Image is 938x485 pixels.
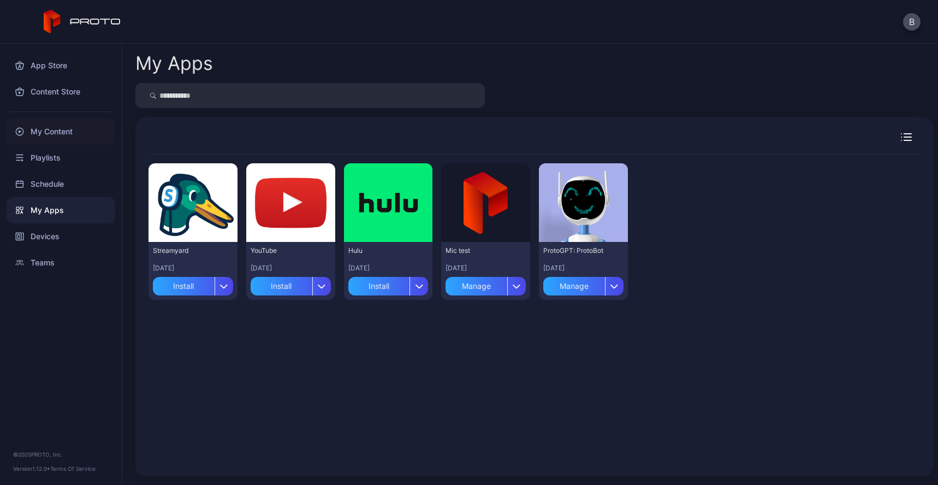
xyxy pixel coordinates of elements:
div: © 2025 PROTO, Inc. [13,450,109,459]
div: Install [348,277,410,295]
div: Mic test [446,246,506,255]
div: Hulu [348,246,408,255]
a: App Store [7,52,115,79]
a: My Content [7,119,115,145]
div: Manage [543,277,605,295]
a: My Apps [7,197,115,223]
a: Teams [7,250,115,276]
div: ProtoGPT: ProtoBot [543,246,603,255]
span: Version 1.12.0 • [13,465,50,472]
div: Install [153,277,215,295]
div: [DATE] [446,264,526,273]
div: YouTube [251,246,311,255]
a: Playlists [7,145,115,171]
div: My Apps [135,54,213,73]
div: Install [251,277,312,295]
div: Streamyard [153,246,213,255]
div: [DATE] [251,264,331,273]
a: Devices [7,223,115,250]
button: Install [251,273,331,295]
a: Terms Of Service [50,465,96,472]
div: Manage [446,277,507,295]
button: Manage [446,273,526,295]
a: Schedule [7,171,115,197]
button: B [903,13,921,31]
div: [DATE] [348,264,429,273]
a: Content Store [7,79,115,105]
div: [DATE] [543,264,624,273]
button: Install [348,273,429,295]
div: [DATE] [153,264,233,273]
button: Manage [543,273,624,295]
button: Install [153,273,233,295]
